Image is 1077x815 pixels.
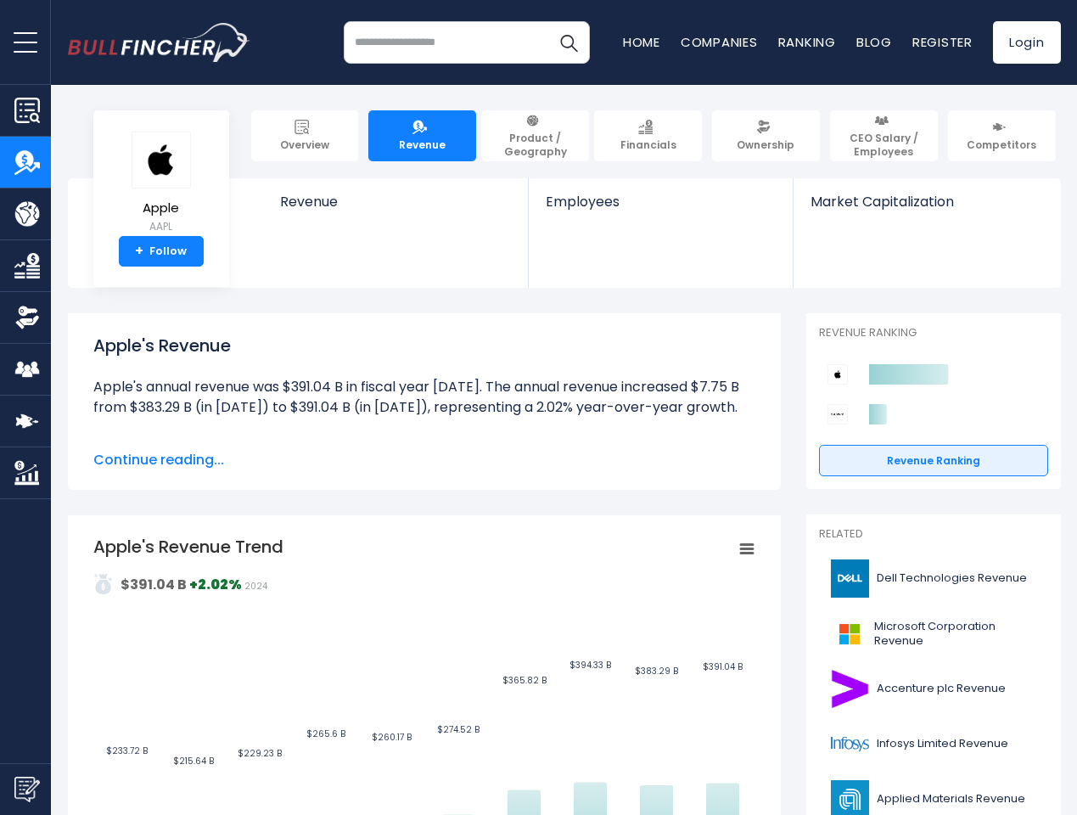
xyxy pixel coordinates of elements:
[681,33,758,51] a: Companies
[306,728,345,740] text: $265.6 B
[635,665,678,677] text: $383.29 B
[502,674,546,687] text: $365.82 B
[189,575,242,594] strong: +2.02%
[529,178,793,239] a: Employees
[135,244,143,259] strong: +
[93,333,755,358] h1: Apple's Revenue
[819,666,1048,712] a: Accenture plc Revenue
[829,559,872,598] img: DELL logo
[93,377,755,418] li: Apple's annual revenue was $391.04 B in fiscal year [DATE]. The annual revenue increased $7.75 B ...
[93,438,755,499] li: Apple's quarterly revenue was $94.04 B in the quarter ending [DATE]. The quarterly revenue increa...
[967,138,1036,152] span: Competitors
[827,404,848,424] img: Sony Group Corporation competitors logo
[121,575,187,594] strong: $391.04 B
[712,110,820,161] a: Ownership
[703,660,743,673] text: $391.04 B
[131,131,192,237] a: Apple AAPL
[436,723,479,736] text: $274.52 B
[106,745,148,757] text: $233.72 B
[620,138,676,152] span: Financials
[547,21,590,64] button: Search
[594,110,702,161] a: Financials
[280,194,512,210] span: Revenue
[372,731,412,744] text: $260.17 B
[68,23,250,62] img: bullfincher logo
[546,194,776,210] span: Employees
[14,305,40,330] img: Ownership
[778,33,836,51] a: Ranking
[251,110,359,161] a: Overview
[948,110,1056,161] a: Competitors
[838,132,930,158] span: CEO Salary / Employees
[368,110,476,161] a: Revenue
[93,450,755,470] span: Continue reading...
[244,580,267,593] span: 2024
[93,574,114,594] img: addasd
[399,138,446,152] span: Revenue
[263,178,529,239] a: Revenue
[737,138,794,152] span: Ownership
[829,670,872,708] img: ACN logo
[172,755,213,767] text: $215.64 B
[68,23,250,62] a: Go to homepage
[489,132,581,158] span: Product / Geography
[132,201,191,216] span: Apple
[819,326,1048,340] p: Revenue Ranking
[993,21,1061,64] a: Login
[829,725,872,763] img: INFY logo
[819,445,1048,477] a: Revenue Ranking
[827,364,848,385] img: Apple competitors logo
[119,236,204,267] a: +Follow
[280,138,329,152] span: Overview
[912,33,973,51] a: Register
[819,721,1048,767] a: Infosys Limited Revenue
[93,535,283,559] tspan: Apple's Revenue Trend
[829,615,869,653] img: MSFT logo
[811,194,1041,210] span: Market Capitalization
[830,110,938,161] a: CEO Salary / Employees
[623,33,660,51] a: Home
[819,527,1048,542] p: Related
[794,178,1058,239] a: Market Capitalization
[819,610,1048,657] a: Microsoft Corporation Revenue
[569,659,611,672] text: $394.33 B
[237,747,281,760] text: $229.23 B
[819,555,1048,602] a: Dell Technologies Revenue
[132,219,191,234] small: AAPL
[481,110,589,161] a: Product / Geography
[856,33,892,51] a: Blog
